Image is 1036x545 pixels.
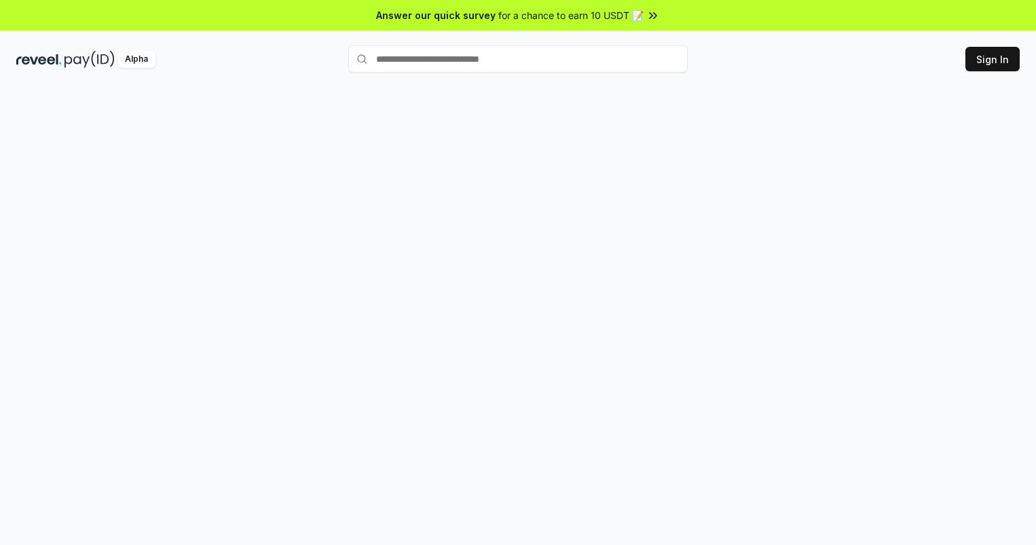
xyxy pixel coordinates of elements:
span: Answer our quick survey [376,8,496,22]
img: reveel_dark [16,51,62,68]
button: Sign In [965,47,1020,71]
img: pay_id [64,51,115,68]
div: Alpha [117,51,155,68]
span: for a chance to earn 10 USDT 📝 [498,8,644,22]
